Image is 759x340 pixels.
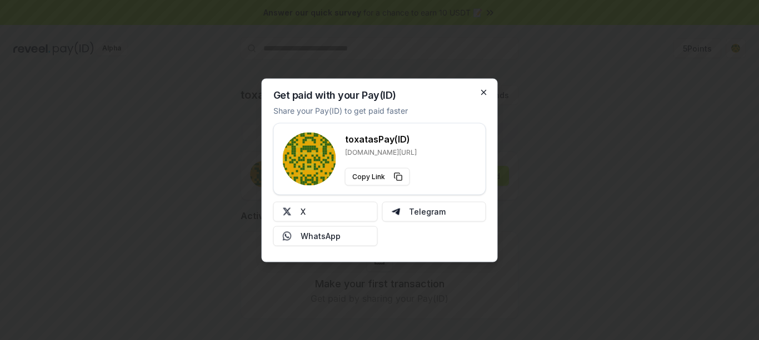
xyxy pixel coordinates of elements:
[345,132,417,145] h3: toxatas Pay(ID)
[273,104,408,116] p: Share your Pay(ID) to get paid faster
[273,201,378,221] button: X
[283,231,292,240] img: Whatsapp
[345,148,417,156] p: [DOMAIN_NAME][URL]
[345,168,410,185] button: Copy Link
[391,207,400,216] img: Telegram
[283,207,292,216] img: X
[273,226,378,246] button: WhatsApp
[382,201,486,221] button: Telegram
[273,90,396,100] h2: Get paid with your Pay(ID)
